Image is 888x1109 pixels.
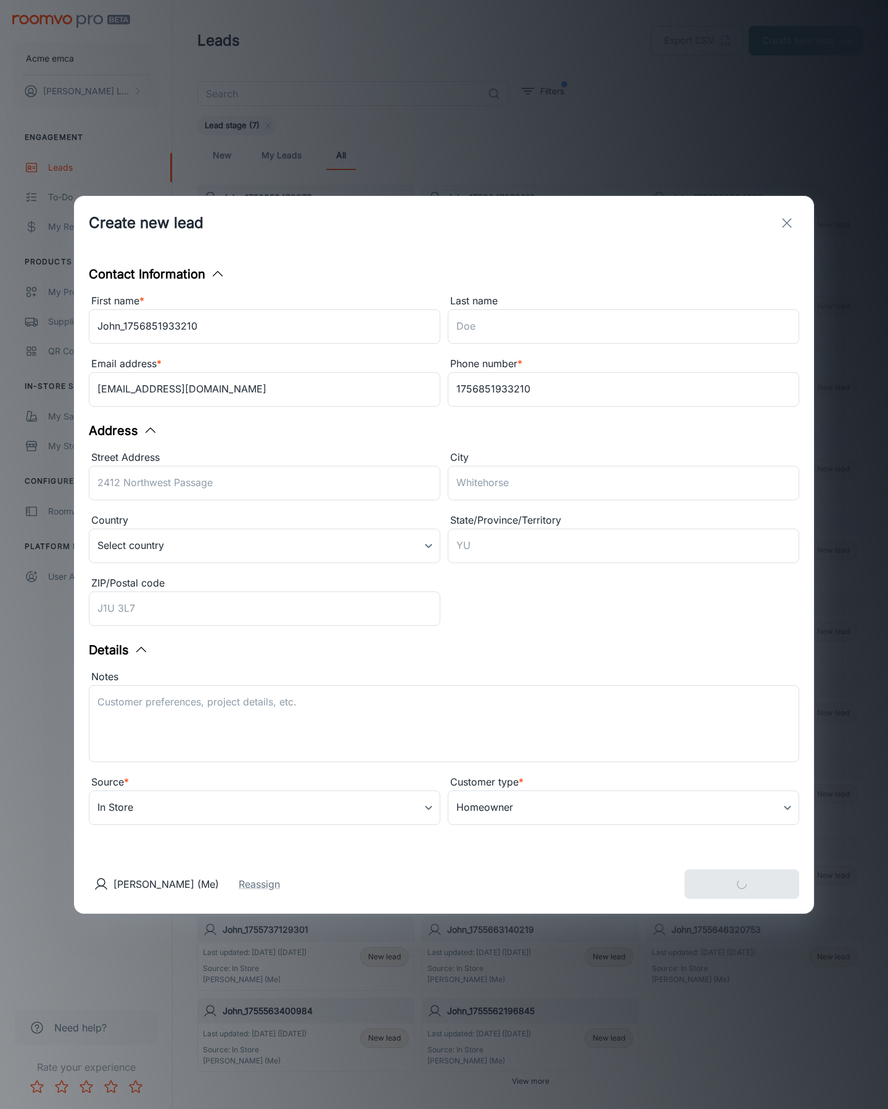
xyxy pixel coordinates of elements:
[448,356,799,372] div: Phone number
[89,309,440,344] input: John
[89,513,440,529] div: Country
[775,211,799,235] button: exit
[89,212,203,234] h1: Create new lead
[89,293,440,309] div: First name
[89,372,440,407] input: myname@example.com
[448,450,799,466] div: City
[448,466,799,500] input: Whitehorse
[448,774,799,790] div: Customer type
[448,372,799,407] input: +1 439-123-4567
[448,790,799,825] div: Homeowner
[89,265,225,283] button: Contact Information
[89,591,440,626] input: J1U 3L7
[448,293,799,309] div: Last name
[89,641,149,659] button: Details
[239,877,280,892] button: Reassign
[448,529,799,563] input: YU
[89,575,440,591] div: ZIP/Postal code
[89,421,158,440] button: Address
[448,309,799,344] input: Doe
[89,774,440,790] div: Source
[89,790,440,825] div: In Store
[448,513,799,529] div: State/Province/Territory
[89,669,799,685] div: Notes
[89,450,440,466] div: Street Address
[113,877,219,892] p: [PERSON_NAME] (Me)
[89,466,440,500] input: 2412 Northwest Passage
[89,356,440,372] div: Email address
[89,529,440,563] div: Select country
